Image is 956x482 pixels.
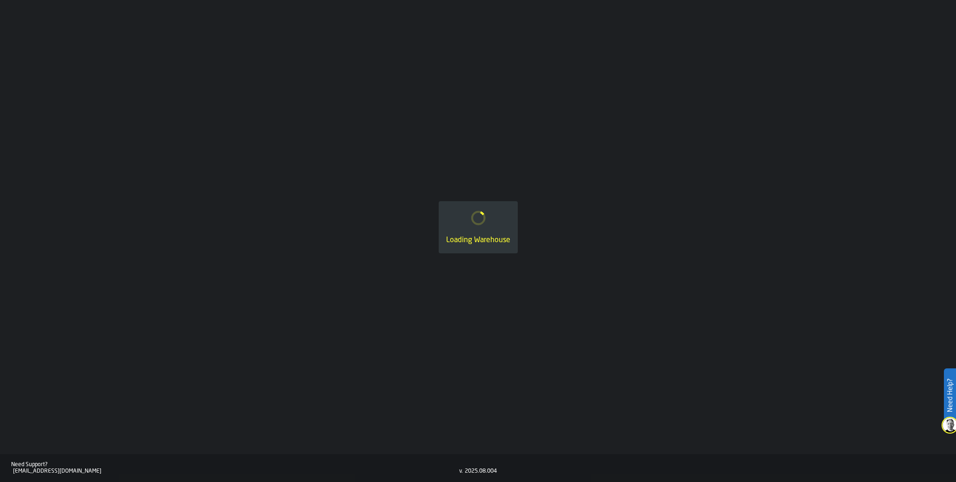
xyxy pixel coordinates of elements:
div: [EMAIL_ADDRESS][DOMAIN_NAME] [13,468,459,475]
a: Need Support?[EMAIL_ADDRESS][DOMAIN_NAME] [11,462,459,475]
div: 2025.08.004 [465,468,497,475]
div: Need Support? [11,462,459,468]
label: Need Help? [945,369,955,421]
div: v. [459,468,463,475]
div: Loading Warehouse [446,235,510,246]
